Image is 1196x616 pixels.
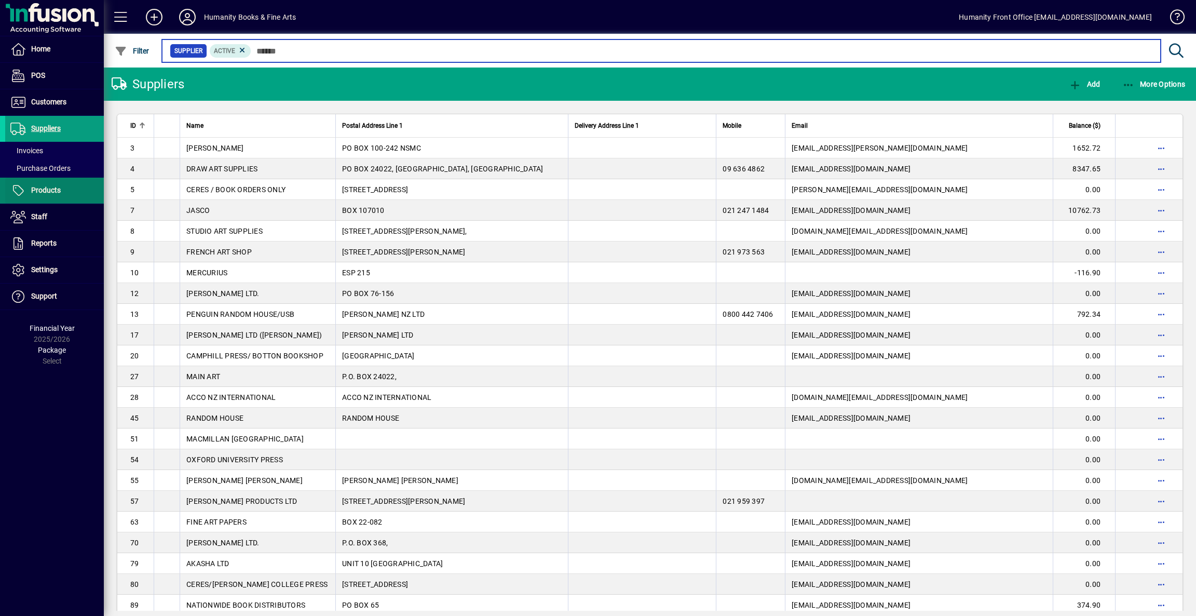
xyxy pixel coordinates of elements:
[792,414,910,422] span: [EMAIL_ADDRESS][DOMAIN_NAME]
[1053,553,1115,574] td: 0.00
[342,580,408,588] span: [STREET_ADDRESS]
[342,227,467,235] span: [STREET_ADDRESS][PERSON_NAME],
[1153,451,1170,468] button: More options
[186,352,323,360] span: CAMPHILL PRESS/ BOTTON BOOKSHOP
[186,120,329,131] div: Name
[1069,120,1100,131] span: Balance ($)
[1053,574,1115,595] td: 0.00
[115,47,149,55] span: Filter
[130,269,139,277] span: 10
[5,178,104,204] a: Products
[342,476,458,485] span: [PERSON_NAME] [PERSON_NAME]
[1053,242,1115,262] td: 0.00
[792,120,808,131] span: Email
[130,601,139,609] span: 89
[1053,387,1115,408] td: 0.00
[342,372,397,381] span: P.O. BOX 24022,
[342,289,394,298] span: PO BOX 76-156
[186,393,276,401] span: ACCO NZ INTERNATIONAL
[38,346,66,354] span: Package
[1153,285,1170,302] button: More options
[792,331,910,339] span: [EMAIL_ADDRESS][DOMAIN_NAME]
[1153,472,1170,489] button: More options
[1053,428,1115,449] td: 0.00
[1053,449,1115,470] td: 0.00
[1153,264,1170,281] button: More options
[792,580,910,588] span: [EMAIL_ADDRESS][DOMAIN_NAME]
[1153,347,1170,364] button: More options
[342,269,370,277] span: ESP 215
[186,165,257,173] span: DRAW ART SUPPLIES
[1162,2,1183,36] a: Knowledge Base
[342,518,383,526] span: BOX 22-082
[130,227,134,235] span: 8
[186,269,227,277] span: MERCURIUS
[1053,283,1115,304] td: 0.00
[31,186,61,194] span: Products
[130,248,134,256] span: 9
[186,476,303,485] span: [PERSON_NAME] [PERSON_NAME]
[5,204,104,230] a: Staff
[1053,138,1115,158] td: 1652.72
[5,142,104,159] a: Invoices
[186,289,260,298] span: [PERSON_NAME] LTD.
[186,456,283,464] span: OXFORD UNIVERSITY PRESS
[1053,470,1115,491] td: 0.00
[5,284,104,310] a: Support
[792,352,910,360] span: [EMAIL_ADDRESS][DOMAIN_NAME]
[186,206,210,215] span: JASCO
[342,165,543,173] span: PO BOX 24022, [GEOGRAPHIC_DATA], [GEOGRAPHIC_DATA]
[10,146,43,155] span: Invoices
[130,144,134,152] span: 3
[792,185,968,194] span: [PERSON_NAME][EMAIL_ADDRESS][DOMAIN_NAME]
[186,310,294,318] span: PENGUIN RANDOM HOUSE/USB
[1153,223,1170,239] button: More options
[792,476,968,485] span: [DOMAIN_NAME][EMAIL_ADDRESS][DOMAIN_NAME]
[130,331,139,339] span: 17
[792,289,910,298] span: [EMAIL_ADDRESS][DOMAIN_NAME]
[1053,595,1115,615] td: 374.90
[31,124,61,132] span: Suppliers
[792,518,910,526] span: [EMAIL_ADDRESS][DOMAIN_NAME]
[723,497,765,505] span: 021 959 397
[5,257,104,283] a: Settings
[1059,120,1110,131] div: Balance ($)
[130,518,139,526] span: 63
[792,601,910,609] span: [EMAIL_ADDRESS][DOMAIN_NAME]
[31,292,57,300] span: Support
[186,580,328,588] span: CERES/[PERSON_NAME] COLLEGE PRESS
[1069,80,1100,88] span: Add
[792,227,968,235] span: [DOMAIN_NAME][EMAIL_ADDRESS][DOMAIN_NAME]
[1053,325,1115,345] td: 0.00
[10,164,71,172] span: Purchase Orders
[186,144,243,152] span: [PERSON_NAME]
[130,497,139,505] span: 57
[186,559,229,568] span: AKASHA LTD
[723,120,741,131] span: Mobile
[792,310,910,318] span: [EMAIL_ADDRESS][DOMAIN_NAME]
[723,310,773,318] span: 0800 442 7406
[959,9,1152,25] div: Humanity Front Office [EMAIL_ADDRESS][DOMAIN_NAME]
[792,144,968,152] span: [EMAIL_ADDRESS][PERSON_NAME][DOMAIN_NAME]
[1053,262,1115,283] td: -116.90
[792,559,910,568] span: [EMAIL_ADDRESS][DOMAIN_NAME]
[1153,306,1170,323] button: More options
[130,372,139,381] span: 27
[31,265,58,274] span: Settings
[723,248,765,256] span: 021 973 563
[723,165,765,173] span: 09 636 4862
[130,206,134,215] span: 7
[1053,512,1115,532] td: 0.00
[5,231,104,257] a: Reports
[186,601,305,609] span: NATIONWIDE BOOK DISTRIBUTORS
[792,165,910,173] span: [EMAIL_ADDRESS][DOMAIN_NAME]
[342,185,408,194] span: [STREET_ADDRESS]
[130,120,147,131] div: ID
[186,414,243,422] span: RANDOM HOUSE
[130,476,139,485] span: 55
[1053,158,1115,179] td: 8347.65
[342,248,465,256] span: [STREET_ADDRESS][PERSON_NAME]
[1053,179,1115,200] td: 0.00
[31,98,66,106] span: Customers
[1053,408,1115,428] td: 0.00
